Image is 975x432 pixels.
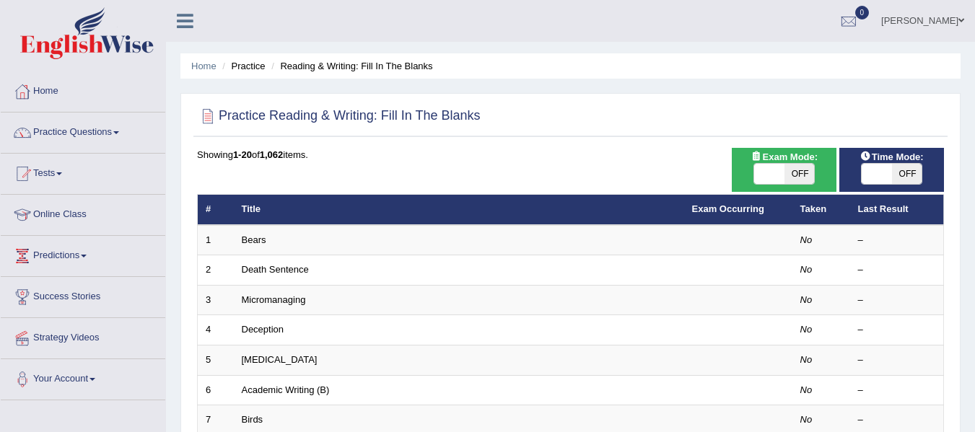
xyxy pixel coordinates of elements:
a: Death Sentence [242,264,309,275]
div: – [858,353,936,367]
div: – [858,263,936,277]
a: Home [1,71,165,107]
div: Show exams occurring in exams [732,148,836,192]
span: Time Mode: [854,149,930,164]
em: No [800,414,813,425]
a: Tests [1,154,165,190]
a: Home [191,61,217,71]
em: No [800,354,813,365]
a: Birds [242,414,263,425]
a: Your Account [1,359,165,395]
em: No [800,324,813,335]
a: Deception [242,324,284,335]
b: 1-20 [233,149,252,160]
div: – [858,234,936,247]
li: Reading & Writing: Fill In The Blanks [268,59,432,73]
th: # [198,195,234,225]
b: 1,062 [260,149,284,160]
td: 5 [198,345,234,376]
a: Academic Writing (B) [242,384,330,395]
span: 0 [855,6,870,19]
a: Bears [242,234,266,245]
em: No [800,294,813,305]
em: No [800,234,813,245]
a: Practice Questions [1,113,165,149]
th: Taken [792,195,850,225]
td: 6 [198,375,234,405]
li: Practice [219,59,265,73]
th: Last Result [850,195,944,225]
a: Predictions [1,236,165,272]
h2: Practice Reading & Writing: Fill In The Blanks [197,105,481,127]
a: Exam Occurring [692,203,764,214]
a: [MEDICAL_DATA] [242,354,318,365]
td: 3 [198,285,234,315]
a: Online Class [1,195,165,231]
div: – [858,413,936,427]
td: 4 [198,315,234,345]
span: OFF [892,164,922,184]
a: Strategy Videos [1,318,165,354]
th: Title [234,195,684,225]
td: 1 [198,225,234,255]
span: OFF [784,164,815,184]
div: – [858,384,936,397]
em: No [800,264,813,275]
a: Micromanaging [242,294,306,305]
a: Success Stories [1,277,165,313]
td: 2 [198,255,234,286]
div: – [858,294,936,307]
span: Exam Mode: [745,149,823,164]
div: Showing of items. [197,148,944,162]
em: No [800,384,813,395]
div: – [858,323,936,337]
